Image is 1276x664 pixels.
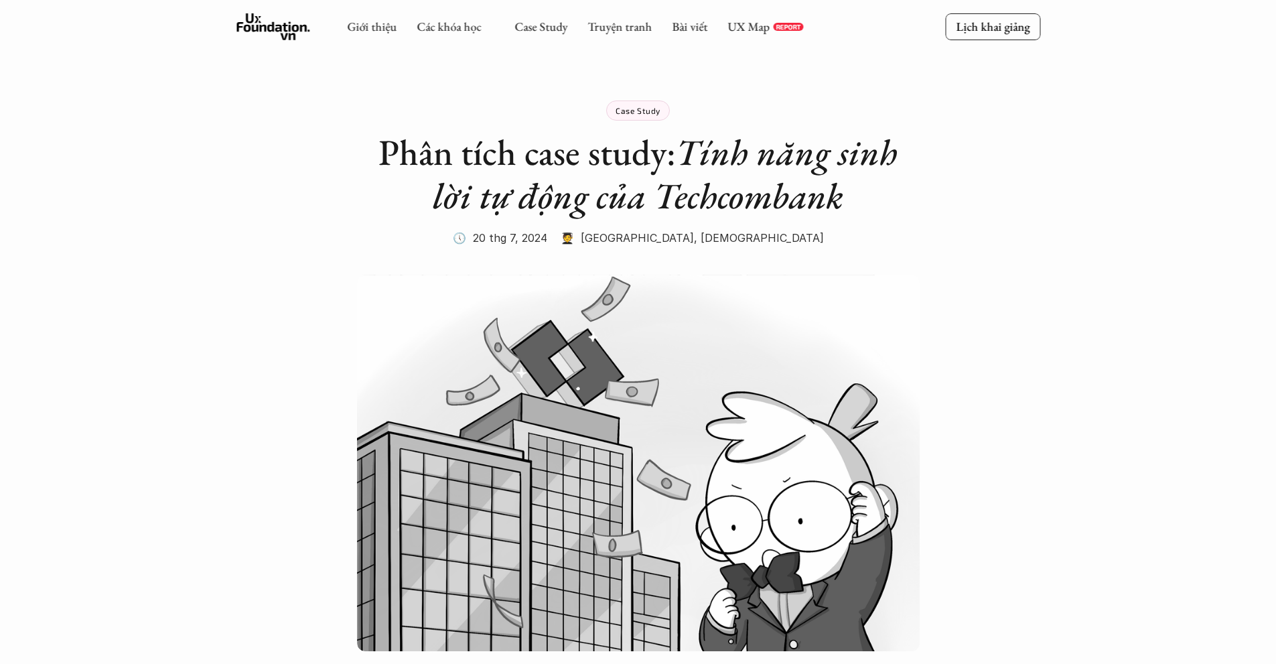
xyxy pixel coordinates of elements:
p: 🕔 20 thg 7, 2024 [453,228,547,248]
a: Truyện tranh [587,19,652,34]
p: REPORT [776,23,800,31]
a: UX Map [727,19,770,34]
h1: Phân tích case study: [370,131,906,218]
p: Lịch khai giảng [956,19,1030,34]
a: Lịch khai giảng [945,13,1040,40]
p: 🧑‍🎓 [GEOGRAPHIC_DATA] [561,228,694,248]
a: Case Study [514,19,567,34]
a: Giới thiệu [347,19,397,34]
a: Bài viết [672,19,707,34]
a: REPORT [773,23,803,31]
p: , [DEMOGRAPHIC_DATA] [694,228,824,248]
em: Tính năng sinh lời tự động của Techcombank [433,129,906,219]
p: Case Study [616,106,660,115]
a: Các khóa học [417,19,481,34]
